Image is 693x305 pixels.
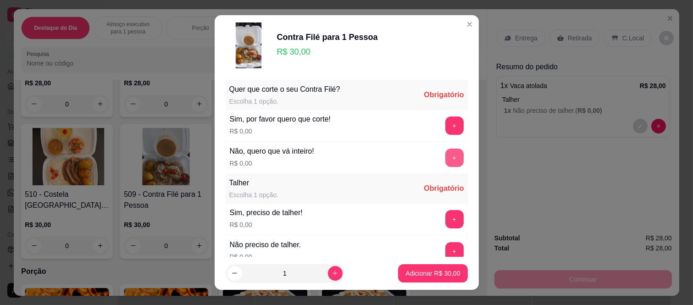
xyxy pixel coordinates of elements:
[229,177,278,189] div: Talher
[230,159,314,168] p: R$ 0,00
[230,252,301,261] p: R$ 0,00
[445,210,464,228] button: add
[398,264,467,283] button: Adicionar R$ 30,00
[277,45,378,58] p: R$ 30,00
[424,89,464,100] div: Obrigatório
[230,207,303,218] div: Sim, preciso de talher!
[328,266,343,281] button: increase-product-quantity
[277,31,378,44] div: Contra Filé para 1 Pessoa
[229,84,340,95] div: Quer que corte o seu Contra Filé?
[227,266,242,281] button: decrease-product-quantity
[462,17,477,32] button: Close
[424,183,464,194] div: Obrigatório
[226,22,272,68] img: product-image
[445,116,464,135] button: add
[230,114,331,125] div: Sim, por favor quero que corte!
[229,97,340,106] div: Escolha 1 opção.
[405,269,460,278] p: Adicionar R$ 30,00
[229,190,278,200] div: Escolha 1 opção.
[230,220,303,229] p: R$ 0,00
[445,242,464,261] button: add
[230,239,301,250] div: Não preciso de talher.
[445,149,464,167] button: add
[230,146,314,157] div: Não, quero que vá inteiro!
[230,127,331,136] p: R$ 0,00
